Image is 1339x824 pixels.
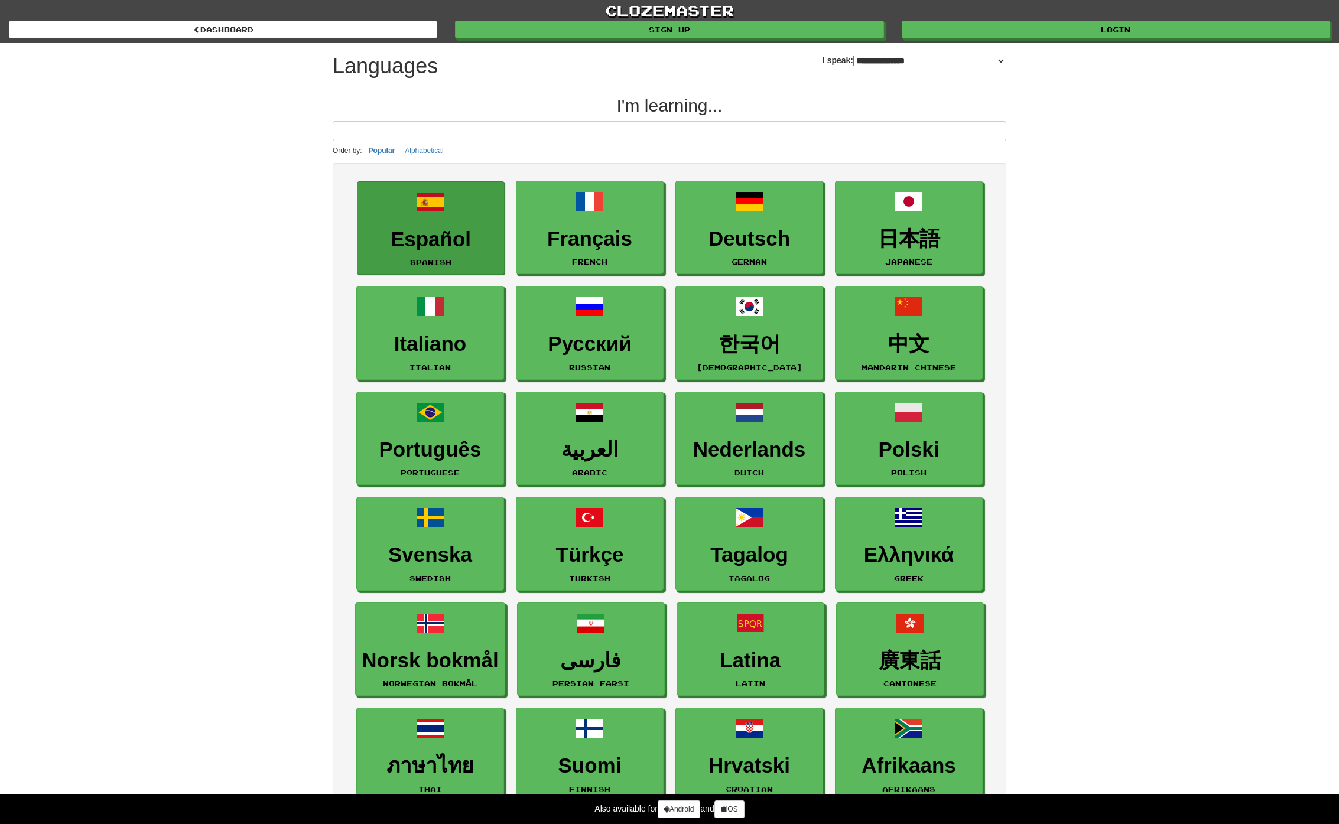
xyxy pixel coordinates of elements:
[522,333,657,356] h3: Русский
[729,574,770,582] small: Tagalog
[569,785,610,793] small: Finnish
[333,54,438,78] h1: Languages
[835,181,983,275] a: 日本語Japanese
[682,438,817,461] h3: Nederlands
[714,800,745,818] a: iOS
[841,227,976,250] h3: 日本語
[363,438,498,461] h3: Português
[823,54,1006,66] label: I speak:
[841,333,976,356] h3: 中文
[516,497,664,591] a: TürkçeTurkish
[726,785,773,793] small: Croatian
[835,708,983,802] a: AfrikaansAfrikaans
[355,602,505,696] a: Norsk bokmålNorwegian Bokmål
[683,649,818,672] h3: Latina
[517,602,665,696] a: فارسیPersian Farsi
[522,543,657,566] h3: Türkçe
[516,181,664,275] a: FrançaisFrench
[841,543,976,566] h3: Ελληνικά
[524,649,658,672] h3: فارسی
[835,286,983,380] a: 中文Mandarin Chinese
[356,392,504,486] a: PortuguêsPortuguese
[675,497,823,591] a: TagalogTagalog
[862,363,956,372] small: Mandarin Chinese
[363,333,498,356] h3: Italiano
[333,96,1006,115] h2: I'm learning...
[401,468,460,477] small: Portuguese
[356,286,504,380] a: ItalianoItalian
[356,497,504,591] a: SvenskaSwedish
[841,438,976,461] h3: Polski
[853,56,1006,66] select: I speak:
[843,649,977,672] h3: 廣東話
[357,181,505,275] a: EspañolSpanish
[401,144,447,157] button: Alphabetical
[552,679,629,688] small: Persian Farsi
[658,800,700,818] a: Android
[362,649,498,672] h3: Norsk bokmål
[682,754,817,777] h3: Hrvatski
[697,363,802,372] small: [DEMOGRAPHIC_DATA]
[682,543,817,566] h3: Tagalog
[363,228,498,251] h3: Español
[902,21,1330,38] a: Login
[682,227,817,250] h3: Deutsch
[569,574,610,582] small: Turkish
[882,785,935,793] small: Afrikaans
[363,754,498,777] h3: ภาษาไทย
[675,181,823,275] a: DeutschGerman
[734,468,764,477] small: Dutch
[736,679,765,688] small: Latin
[675,286,823,380] a: 한국어[DEMOGRAPHIC_DATA]
[409,574,451,582] small: Swedish
[522,754,657,777] h3: Suomi
[836,602,984,696] a: 廣東話Cantonese
[516,286,664,380] a: РусскийRussian
[455,21,883,38] a: Sign up
[675,708,823,802] a: HrvatskiCroatian
[522,227,657,250] h3: Français
[885,258,932,266] small: Japanese
[569,363,610,372] small: Russian
[365,144,399,157] button: Popular
[835,497,983,591] a: ΕλληνικάGreek
[522,438,657,461] h3: العربية
[675,392,823,486] a: NederlandsDutch
[732,258,767,266] small: German
[516,392,664,486] a: العربيةArabic
[894,574,924,582] small: Greek
[883,679,937,688] small: Cantonese
[356,708,504,802] a: ภาษาไทยThai
[891,468,927,477] small: Polish
[363,543,498,566] h3: Svenska
[572,468,607,477] small: Arabic
[835,392,983,486] a: PolskiPolish
[677,602,824,696] a: LatinaLatin
[572,258,607,266] small: French
[516,708,664,802] a: SuomiFinnish
[333,146,362,155] small: Order by:
[418,785,442,793] small: Thai
[841,754,976,777] h3: Afrikaans
[383,679,477,688] small: Norwegian Bokmål
[409,363,451,372] small: Italian
[682,333,817,356] h3: 한국어
[9,21,437,38] a: dashboard
[410,258,451,266] small: Spanish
